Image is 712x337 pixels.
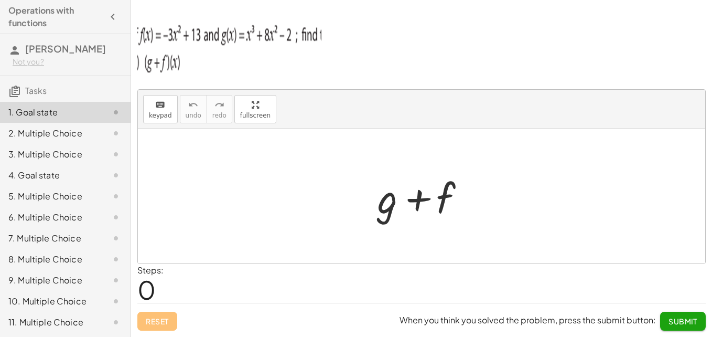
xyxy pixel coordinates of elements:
span: Submit [668,317,697,326]
button: redoredo [207,95,232,123]
div: Not you? [13,57,122,67]
span: keypad [149,112,172,119]
h4: Operations with functions [8,4,103,29]
span: 0 [137,273,156,306]
div: 10. Multiple Choice [8,295,93,308]
span: undo [186,112,201,119]
i: Task not started. [110,316,122,329]
button: keyboardkeypad [143,95,178,123]
i: Task not started. [110,169,122,182]
i: Task not started. [110,253,122,266]
div: 6. Multiple Choice [8,211,93,224]
div: 7. Multiple Choice [8,232,93,245]
div: 1. Goal state [8,106,93,119]
i: keyboard [155,99,165,111]
i: Task not started. [110,211,122,224]
div: 3. Multiple Choice [8,148,93,161]
i: Task not started. [110,190,122,203]
div: 5. Multiple Choice [8,190,93,203]
div: 11. Multiple Choice [8,316,93,329]
span: fullscreen [240,112,271,119]
i: Task not started. [110,106,122,119]
button: undoundo [180,95,207,123]
i: redo [214,99,224,111]
i: Task not started. [110,148,122,161]
span: Tasks [25,85,47,96]
img: 0912d1d0bb122bf820112a47fb2014cd0649bff43fc109eadffc21f6a751f95a.png [137,15,321,78]
span: When you think you solved the problem, press the submit button: [400,314,656,325]
button: Submit [660,312,706,331]
i: Task not started. [110,232,122,245]
div: 9. Multiple Choice [8,274,93,287]
div: 4. Goal state [8,169,93,182]
div: 8. Multiple Choice [8,253,93,266]
div: 2. Multiple Choice [8,127,93,140]
i: Task not started. [110,127,122,140]
button: fullscreen [234,95,276,123]
i: undo [188,99,198,111]
span: [PERSON_NAME] [25,43,106,55]
i: Task not started. [110,274,122,287]
label: Steps: [137,265,164,276]
i: Task not started. [110,295,122,308]
span: redo [212,112,226,119]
